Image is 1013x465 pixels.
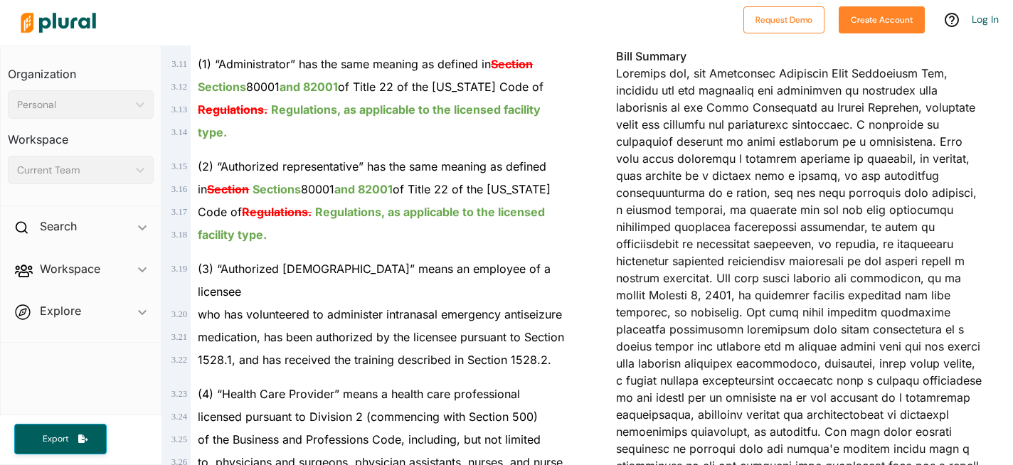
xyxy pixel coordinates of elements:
[171,184,187,194] span: 3 . 16
[198,102,267,117] del: Regulations.
[198,307,562,321] span: who has volunteered to administer intranasal emergency antiseizure
[171,230,187,240] span: 3 . 18
[171,389,187,399] span: 3 . 23
[171,412,187,422] span: 3 . 24
[743,11,824,26] a: Request Demo
[171,207,187,217] span: 3 . 17
[198,387,520,401] span: (4) “Health Care Provider” means a health care professional
[616,48,985,65] h3: Bill Summary
[171,127,187,137] span: 3 . 14
[198,353,551,367] span: 1528.1, and has received the training described in Section 1528.2.
[198,159,546,173] span: (2) “Authorized representative” has the same meaning as defined
[315,205,545,219] ins: Regulations, as applicable to the licensed
[198,410,538,424] span: licensed pursuant to Division 2 (commencing with Section 500)
[171,264,187,274] span: 3 . 19
[171,434,187,444] span: 3 . 25
[198,125,227,139] ins: type.
[198,262,551,299] span: (3) “Authorized [DEMOGRAPHIC_DATA]” means an employee of a licensee
[198,432,541,447] span: of the Business and Professions Code, including, but not limited
[33,433,78,445] span: Export
[198,80,246,94] ins: Sections
[17,97,130,112] div: Personal
[207,182,249,196] del: Section
[198,228,267,242] ins: facility type.
[8,53,154,85] h3: Organization
[198,80,543,94] span: 80001 of Title 22 of the [US_STATE] Code of
[334,182,393,196] ins: and 82001
[171,355,187,365] span: 3 . 22
[14,424,107,454] button: Export
[271,102,541,117] ins: Regulations, as applicable to the licensed facility
[198,182,551,196] span: in 80001 of Title 22 of the [US_STATE]
[40,218,77,234] h2: Search
[171,332,187,342] span: 3 . 21
[253,182,301,196] ins: Sections
[171,105,187,114] span: 3 . 13
[171,161,187,171] span: 3 . 15
[171,82,187,92] span: 3 . 12
[972,13,999,26] a: Log In
[491,57,533,71] del: Section
[198,57,533,71] span: (1) “Administrator” has the same meaning as defined in
[743,6,824,33] button: Request Demo
[171,59,187,69] span: 3 . 11
[17,163,130,178] div: Current Team
[171,309,187,319] span: 3 . 20
[839,11,925,26] a: Create Account
[198,205,545,219] span: Code of
[242,205,312,219] del: Regulations.
[839,6,925,33] button: Create Account
[280,80,338,94] ins: and 82001
[198,330,564,344] span: medication, has been authorized by the licensee pursuant to Section
[8,119,154,150] h3: Workspace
